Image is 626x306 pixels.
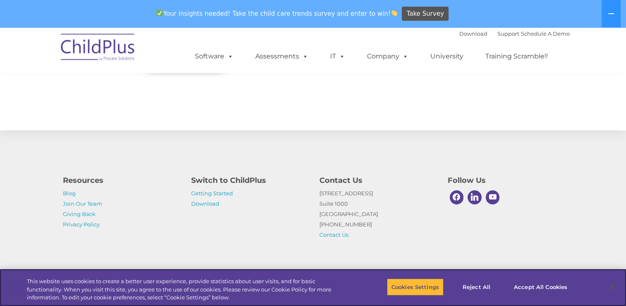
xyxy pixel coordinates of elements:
[497,30,519,37] a: Support
[156,10,163,16] img: ✅
[459,30,487,37] a: Download
[115,55,140,61] span: Last name
[451,278,502,296] button: Reject All
[319,231,348,238] a: Contact Us
[27,277,344,302] div: This website uses cookies to create a better user experience, provide statistics about user visit...
[391,10,397,16] img: 👏
[63,200,102,207] a: Join Our Team
[319,175,435,186] h4: Contact Us
[322,48,353,65] a: IT
[448,175,564,186] h4: Follow Us
[63,190,76,197] a: Blog
[191,200,219,207] a: Download
[57,28,139,69] img: ChildPlus by Procare Solutions
[153,5,401,22] span: Your insights needed! Take the child care trends survey and enter to win!
[387,278,444,296] button: Cookies Settings
[319,188,435,240] p: [STREET_ADDRESS] Suite 1000 [GEOGRAPHIC_DATA] [PHONE_NUMBER]
[484,188,502,206] a: Youtube
[247,48,317,65] a: Assessments
[604,278,622,296] button: Close
[63,175,179,186] h4: Resources
[63,211,96,217] a: Giving Back
[63,221,100,228] a: Privacy Policy
[359,48,417,65] a: Company
[407,7,444,21] span: Take Survey
[465,188,484,206] a: Linkedin
[187,48,242,65] a: Software
[459,30,570,37] font: |
[191,190,233,197] a: Getting Started
[402,7,449,21] a: Take Survey
[521,30,570,37] a: Schedule A Demo
[509,278,572,296] button: Accept All Cookies
[191,175,307,186] h4: Switch to ChildPlus
[422,48,472,65] a: University
[477,48,556,65] a: Training Scramble!!
[115,89,150,95] span: Phone number
[448,188,466,206] a: Facebook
